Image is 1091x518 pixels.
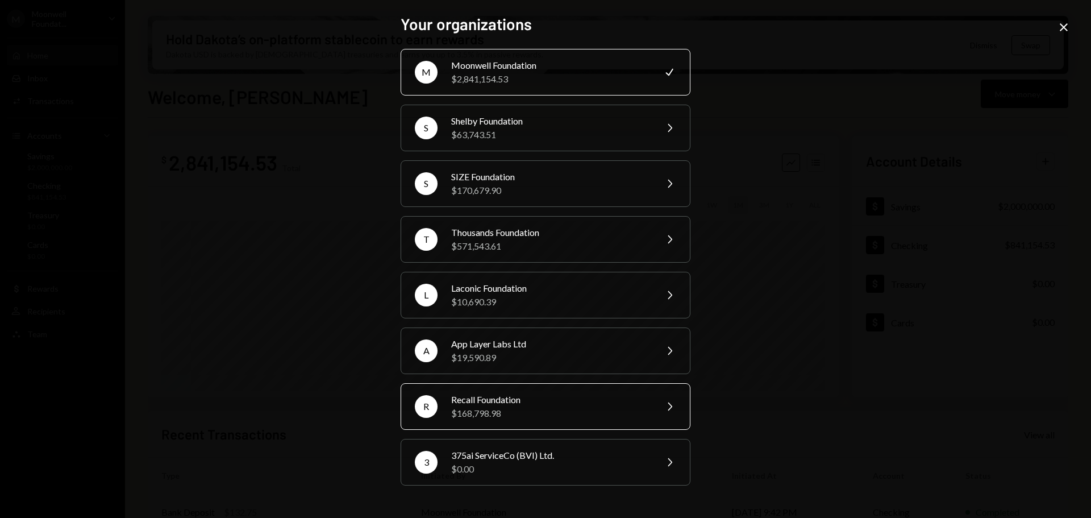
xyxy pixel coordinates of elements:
div: S [415,117,438,139]
div: Laconic Foundation [451,281,649,295]
div: T [415,228,438,251]
div: $0.00 [451,462,649,476]
div: 3 [415,451,438,474]
div: 375ai ServiceCo (BVI) Ltd. [451,449,649,462]
button: SSIZE Foundation$170,679.90 [401,160,690,207]
button: AApp Layer Labs Ltd$19,590.89 [401,328,690,374]
div: Recall Foundation [451,393,649,407]
div: S [415,172,438,195]
div: $170,679.90 [451,184,649,197]
div: M [415,61,438,84]
div: Thousands Foundation [451,226,649,239]
button: LLaconic Foundation$10,690.39 [401,272,690,318]
button: 3375ai ServiceCo (BVI) Ltd.$0.00 [401,439,690,486]
div: $2,841,154.53 [451,72,649,86]
div: $19,590.89 [451,351,649,364]
div: App Layer Labs Ltd [451,337,649,351]
h2: Your organizations [401,13,690,35]
div: Shelby Foundation [451,114,649,128]
button: MMoonwell Foundation$2,841,154.53 [401,49,690,96]
button: RRecall Foundation$168,798.98 [401,383,690,430]
div: $10,690.39 [451,295,649,309]
div: L [415,284,438,306]
button: SShelby Foundation$63,743.51 [401,105,690,151]
div: SIZE Foundation [451,170,649,184]
div: $168,798.98 [451,407,649,420]
div: Moonwell Foundation [451,59,649,72]
div: A [415,339,438,362]
div: $571,543.61 [451,239,649,253]
div: $63,743.51 [451,128,649,142]
div: R [415,395,438,418]
button: TThousands Foundation$571,543.61 [401,216,690,263]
